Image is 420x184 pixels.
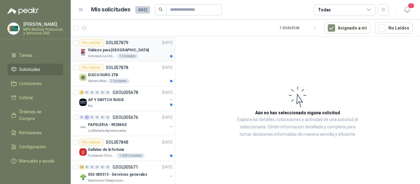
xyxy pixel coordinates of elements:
[105,165,110,169] div: 0
[117,153,145,158] div: 1.000 Unidades
[108,79,129,84] div: 2 Unidades
[162,40,172,46] p: [DATE]
[88,147,124,153] p: Galletas de la fortuna
[79,89,174,108] a: 2 0 0 0 0 0 GSOL005678[DATE] Company LogoAP Y SWITCH RUGIEKia
[79,64,103,71] div: Por cotizar
[106,140,128,144] p: SOL057848
[162,139,172,145] p: [DATE]
[7,92,63,104] a: Cotizar
[117,54,138,59] div: 1 Unidades
[79,39,103,46] div: Por cotizar
[100,90,105,95] div: 0
[88,72,118,78] p: DISCO DURO 2TB
[91,5,130,14] h1: Mis solicitudes
[90,90,94,95] div: 0
[159,7,163,12] span: search
[8,23,19,34] img: Company Logo
[79,90,84,95] div: 2
[162,90,172,96] p: [DATE]
[79,49,87,56] img: Company Logo
[375,22,413,34] button: No Leídos
[79,165,84,169] div: 13
[135,6,150,14] span: 4842
[7,106,63,124] a: Órdenes de Compra
[106,65,128,70] p: SOL057878
[88,54,116,59] p: Gimnasio La Colina
[162,115,172,120] p: [DATE]
[100,115,105,119] div: 0
[279,23,319,33] div: 1 - 50 de 3046
[318,6,331,13] div: Todas
[255,109,340,116] h3: Aún no has seleccionado niguna solicitud
[19,158,54,164] span: Manuales y ayuda
[7,155,63,167] a: Manuales y ayuda
[19,108,57,122] span: Órdenes de Compra
[95,90,100,95] div: 0
[88,104,93,108] p: Kia
[113,165,138,169] p: GSOL005671
[402,4,413,15] button: 1
[19,80,42,87] span: Licitaciones
[85,115,89,119] div: 1
[113,90,138,95] p: GSOL005678
[95,115,100,119] div: 0
[237,116,359,138] p: Explora los detalles, cotizaciones y actividad de una solicitud al seleccionarla. Obtén informaci...
[162,164,172,170] p: [DATE]
[79,139,103,146] div: Por cotizar
[7,141,63,153] a: Configuración
[85,90,89,95] div: 0
[106,41,128,45] p: SOL057879
[162,65,172,71] p: [DATE]
[88,122,127,128] p: PAPELERIA - RESMAS
[7,64,63,75] a: Solicitudes
[88,79,107,84] p: Valores Atlas
[23,22,63,26] p: [PERSON_NAME]
[19,94,33,101] span: Cotizar
[79,123,87,131] img: Company Logo
[85,165,89,169] div: 0
[7,127,63,139] a: Remisiones
[7,7,39,15] img: Logo peakr
[19,52,33,59] span: Tareas
[19,143,46,150] span: Configuración
[71,37,175,61] a: Por cotizarSOL057879[DATE] Company LogoViáticos para [GEOGRAPHIC_DATA]Gimnasio La Colina1 Unidades
[19,129,42,136] span: Remisiones
[100,165,105,169] div: 0
[79,173,87,181] img: Company Logo
[90,165,94,169] div: 0
[105,115,110,119] div: 0
[408,3,414,9] span: 1
[324,22,370,34] button: Asignado a mi
[79,115,84,119] div: 0
[88,172,147,178] p: 002-005313 - Servicios generales
[88,97,124,103] p: AP Y SWITCH RUGIE
[23,28,63,35] p: MPS Medios Productos y Servicios SAS
[105,90,110,95] div: 0
[19,66,40,73] span: Solicitudes
[113,115,138,119] p: GSOL005676
[88,178,127,183] p: Salamanca Oleaginosas SAS
[7,78,63,89] a: Licitaciones
[95,165,100,169] div: 0
[88,128,126,133] p: La Montaña Agromercados
[71,61,175,86] a: Por cotizarSOL057878[DATE] DISCO DURO 2TBValores Atlas2 Unidades
[79,114,174,133] a: 0 1 0 0 0 0 GSOL005676[DATE] Company LogoPAPELERIA - RESMASLa Montaña Agromercados
[71,136,175,161] a: Por cotizarSOL057848[DATE] Company LogoGalletas de la fortunaFundación Clínica Shaio1.000 Unidades
[79,163,174,183] a: 13 0 0 0 0 0 GSOL005671[DATE] Company Logo002-005313 - Servicios generalesSalamanca Oleaginosas SAS
[88,153,116,158] p: Fundación Clínica Shaio
[79,148,87,156] img: Company Logo
[79,99,87,106] img: Company Logo
[7,49,63,61] a: Tareas
[90,115,94,119] div: 0
[88,47,149,53] p: Viáticos para [GEOGRAPHIC_DATA]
